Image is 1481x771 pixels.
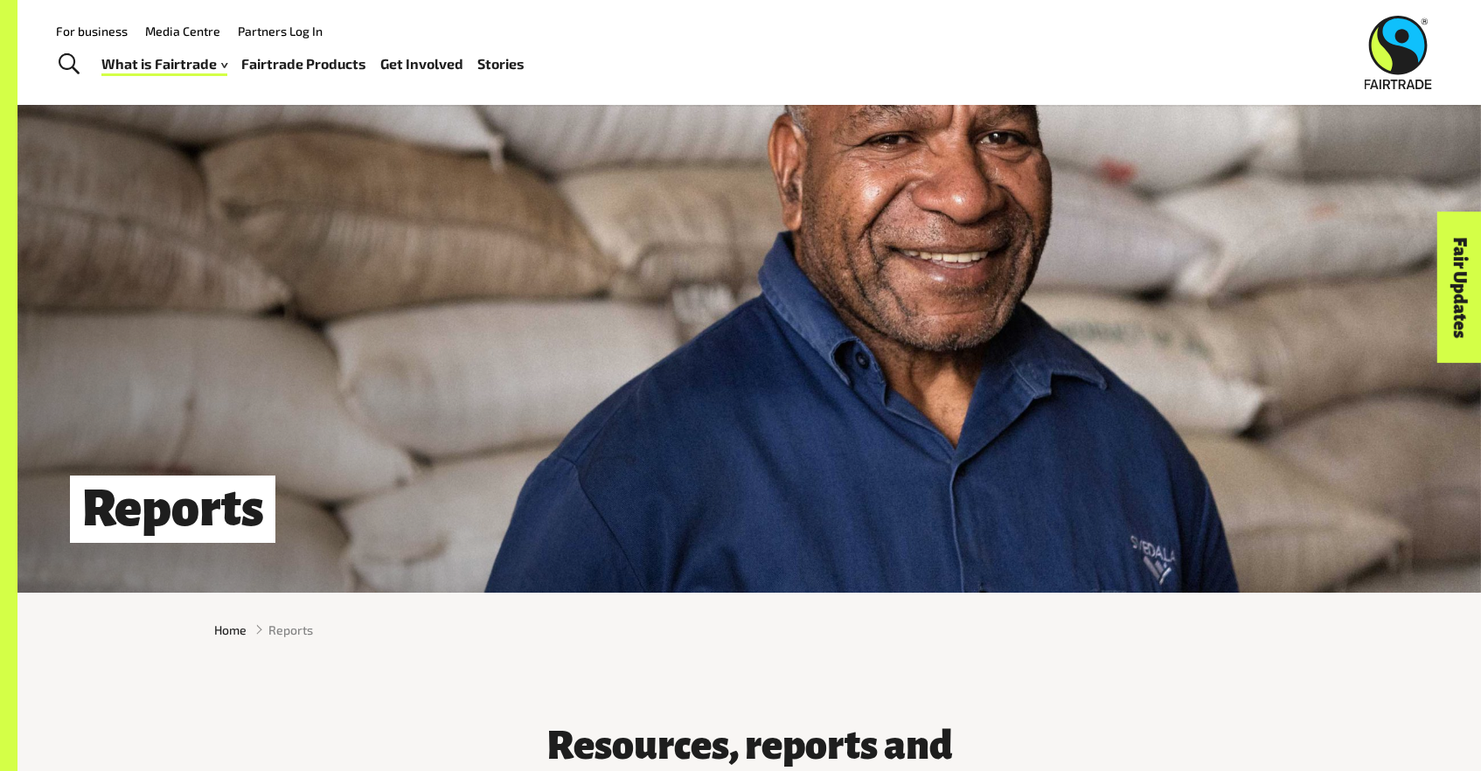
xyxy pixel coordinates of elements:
[56,24,128,38] a: For business
[70,476,275,543] h1: Reports
[1365,16,1432,89] img: Fairtrade Australia New Zealand logo
[380,52,463,77] a: Get Involved
[214,621,247,639] a: Home
[241,52,366,77] a: Fairtrade Products
[47,43,90,87] a: Toggle Search
[238,24,323,38] a: Partners Log In
[101,52,227,77] a: What is Fairtrade
[477,52,525,77] a: Stories
[268,621,313,639] span: Reports
[145,24,220,38] a: Media Centre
